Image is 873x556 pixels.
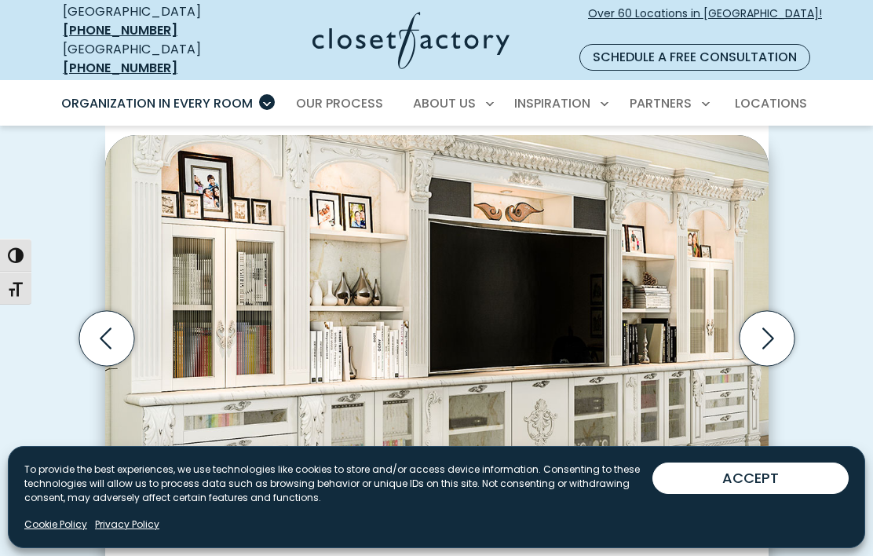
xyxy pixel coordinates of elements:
div: [GEOGRAPHIC_DATA] [63,2,234,40]
button: Next slide [733,305,801,372]
span: Inspiration [514,94,590,112]
span: Our Process [296,94,383,112]
span: Over 60 Locations in [GEOGRAPHIC_DATA]! [588,5,822,38]
span: Organization in Every Room [61,94,253,112]
a: [PHONE_NUMBER] [63,59,177,77]
span: Partners [630,94,692,112]
a: Privacy Policy [95,518,159,532]
p: To provide the best experiences, we use technologies like cookies to store and/or access device i... [24,463,652,505]
img: Closet Factory Logo [312,12,510,69]
nav: Primary Menu [50,82,823,126]
span: About Us [413,94,476,112]
a: [PHONE_NUMBER] [63,21,177,39]
a: Cookie Policy [24,518,87,532]
button: ACCEPT [652,463,849,494]
div: [GEOGRAPHIC_DATA] [63,40,234,78]
button: Previous slide [73,305,141,372]
span: Locations [735,94,807,112]
a: Schedule a Free Consultation [579,44,810,71]
img: Traditional white entertainment center with ornate crown molding, fluted pilasters, built-in shel... [105,135,769,496]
